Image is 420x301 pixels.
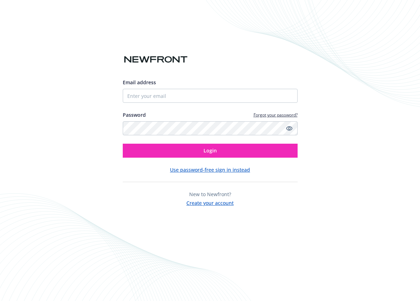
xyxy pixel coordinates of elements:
label: Password [123,111,146,119]
span: Login [204,147,217,154]
a: Forgot your password? [254,112,298,118]
img: Newfront logo [123,53,189,66]
button: Login [123,144,298,158]
a: Show password [285,124,293,132]
input: Enter your email [123,89,298,103]
button: Create your account [186,198,234,207]
input: Enter your password [123,121,298,135]
span: New to Newfront? [189,191,231,198]
button: Use password-free sign in instead [170,166,250,173]
span: Email address [123,79,156,86]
